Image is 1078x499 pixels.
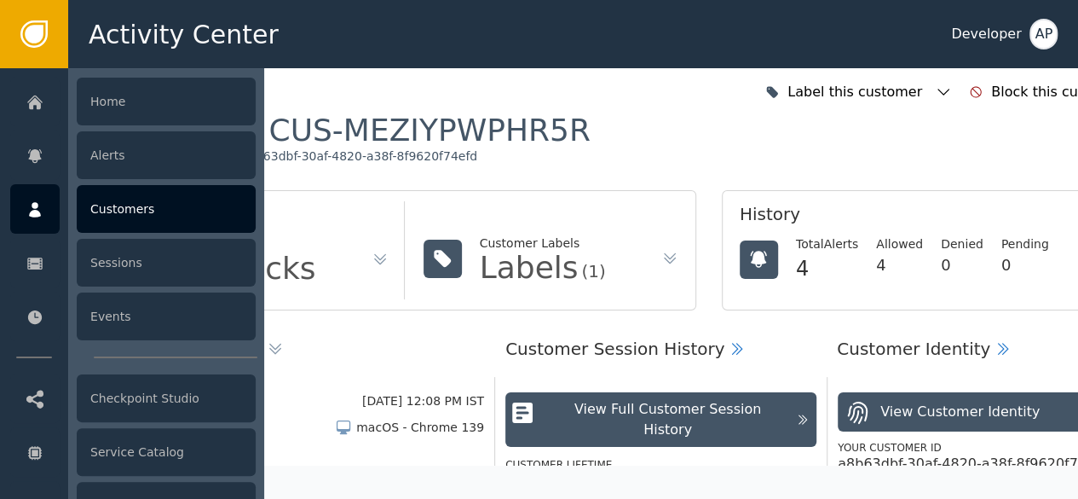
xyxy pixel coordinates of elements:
div: Customer Labels [480,235,606,252]
div: macOS - Chrome 139 [356,419,484,437]
div: a8b63dbf-30af-4820-a38f-8f9620f74efd [240,149,477,165]
div: Home [77,78,256,125]
div: Customer Identity [837,336,990,362]
div: 4 [876,253,923,276]
a: Customers [10,184,256,234]
div: Customer Session History [505,336,724,362]
div: Total Alerts [796,235,858,253]
button: Label this customer [761,73,956,111]
div: (1) [581,263,605,280]
div: View Customer Identity [880,402,1040,422]
div: Pending [1001,235,1049,253]
button: View Full Customer Session History [505,392,816,447]
div: 0 [1001,253,1049,276]
div: Developer [951,24,1021,44]
a: Service Catalog [10,427,256,477]
div: View Full Customer Session History [548,399,787,440]
a: Sessions [10,238,256,287]
button: AP [1029,19,1058,49]
div: Customers [77,185,256,233]
a: Home [10,77,256,126]
div: Alerts [77,131,256,179]
div: Sessions [77,239,256,287]
span: Activity Center [89,15,279,54]
a: Alerts [10,131,256,180]
div: Denied [941,235,983,253]
div: Customer : [91,111,591,149]
div: Events [77,293,256,340]
div: Labels [480,252,579,283]
div: 0 [941,253,983,276]
div: CUS-MEZIYPWPHR5R [268,111,590,149]
a: Events [10,292,256,341]
div: Allowed [876,235,923,253]
div: Checkpoint Studio [77,374,256,422]
div: 4 [796,253,858,284]
div: [DATE] 12:08 PM IST [362,392,484,410]
a: Checkpoint Studio [10,374,256,423]
div: Label this customer [787,82,926,102]
div: Service Catalog [77,428,256,476]
label: Customer Lifetime [505,459,612,471]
